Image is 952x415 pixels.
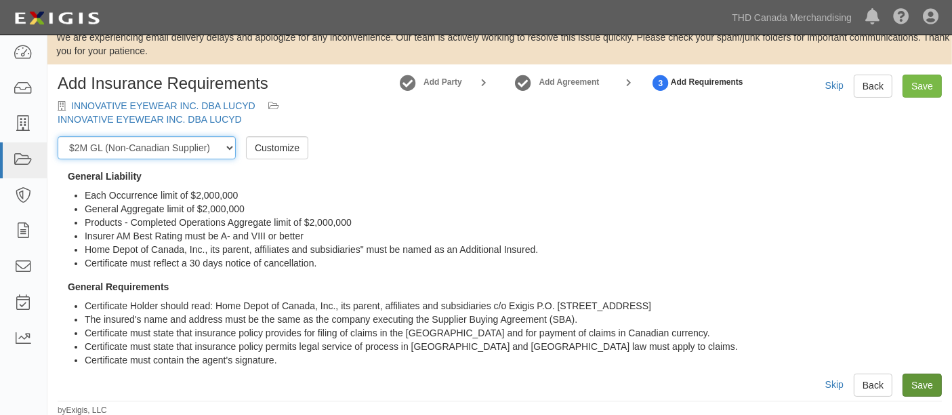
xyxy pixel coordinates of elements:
[854,75,892,98] a: Back
[58,75,339,92] h1: Add Insurance Requirements
[85,202,942,216] li: General Aggregate limit of $2,000,000
[893,9,909,26] i: Help Center - Complianz
[71,100,255,111] a: INNOVATIVE EYEWEAR INC. DBA LUCYD
[85,229,942,243] li: Insurer AM Best Rating must be A- and VIII or better
[85,313,942,326] li: The insured's name and address must be the same as the company executing the Supplier Buying Agre...
[68,281,169,292] strong: General Requirements
[903,374,942,397] a: Save
[650,68,671,97] a: Set Requirements
[85,256,942,270] li: Certificate must reflect a 30 days notice of cancellation.
[513,68,533,97] a: Add Agreement
[85,340,942,353] li: Certificate must state that insurance policy permits legal service of process in [GEOGRAPHIC_DATA...
[66,406,107,415] a: Exigis, LLC
[903,75,942,98] a: Save
[423,77,462,87] strong: Add Party
[85,216,942,229] li: Products - Completed Operations Aggregate limit of $2,000,000
[85,326,942,340] li: Certificate must state that insurance policy provides for filing of claims in the [GEOGRAPHIC_DAT...
[68,171,142,182] strong: General Liability
[725,4,858,31] a: THD Canada Merchandising
[85,353,942,367] li: Certificate must contain the agent's signature.
[650,75,671,92] strong: 3
[47,31,952,58] div: We are experiencing email delivery delays and apologize for any inconvenience. Our team is active...
[85,243,942,256] li: Home Depot of Canada, Inc., its parent, affiliates and subsidiaries" must be named as an Addition...
[85,299,942,313] li: Certificate Holder should read: Home Depot of Canada, Inc., its parent, affiliates and subsidiari...
[825,379,844,390] a: Skip
[825,80,844,91] a: Skip
[10,6,104,31] img: logo-5460c22ac91f19d4615b14bd174203de0afe785f0fc80cf4dbbc73dc1793850b.png
[539,77,599,87] strong: Add Agreement
[671,77,743,88] strong: Add Requirements
[423,77,462,88] a: Add Party
[85,189,942,202] li: Each Occurrence limit of $2,000,000
[539,77,599,88] a: Add Agreement
[58,114,242,125] a: INNOVATIVE EYEWEAR INC. DBA LUCYD
[246,136,308,159] a: Customize
[854,374,892,397] a: Back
